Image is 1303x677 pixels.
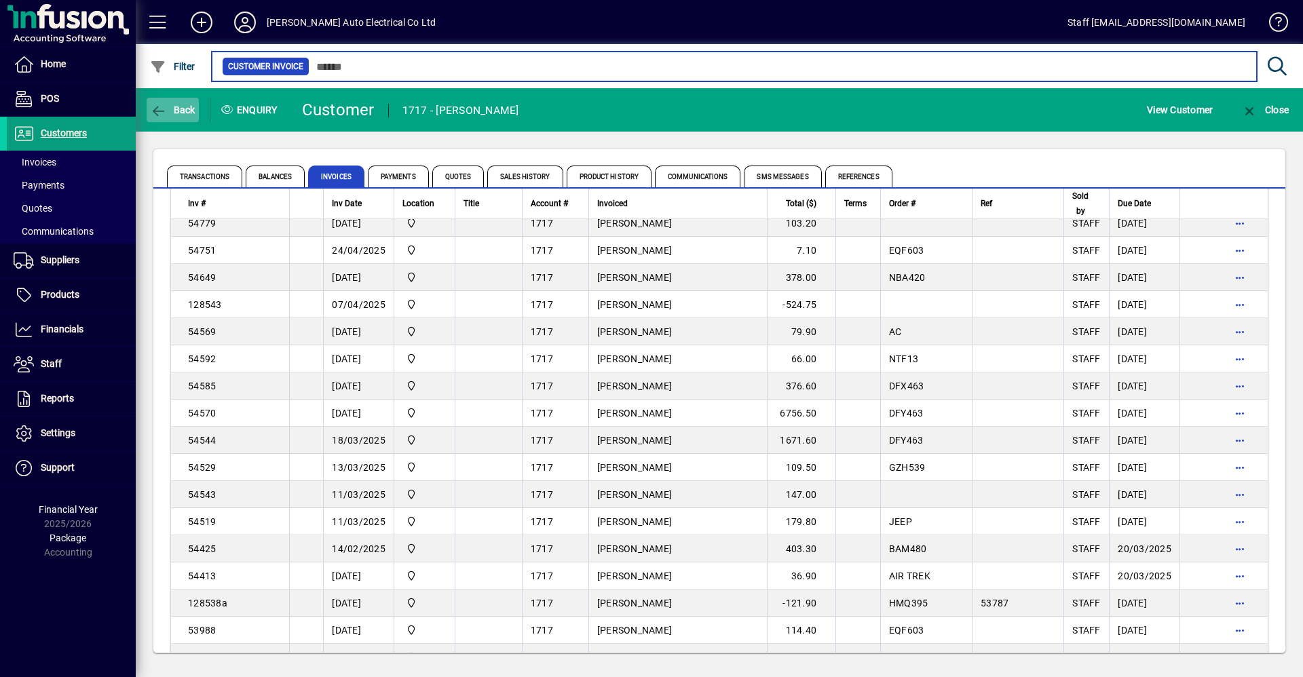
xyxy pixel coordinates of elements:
div: Ref [981,196,1055,211]
span: [PERSON_NAME] [597,218,672,229]
span: 1717 [531,516,553,527]
td: [DATE] [1109,291,1179,318]
span: Balances [246,166,305,187]
div: Order # [889,196,964,211]
td: [DATE] [1109,237,1179,264]
span: 53988 [188,625,216,636]
span: Transactions [167,166,242,187]
button: Add [180,10,223,35]
td: [DATE] [323,210,394,237]
span: Central [402,324,447,339]
span: BAM480 [889,543,927,554]
td: [DATE] [1109,372,1179,400]
td: [DATE] [1109,427,1179,454]
span: [PERSON_NAME] [597,408,672,419]
td: [DATE] [1109,210,1179,237]
td: 1671.60 [767,427,835,454]
td: 11/03/2025 [323,481,394,508]
span: Ref [981,196,992,211]
span: [PERSON_NAME] [597,381,672,391]
span: 54751 [188,245,216,256]
span: Central [402,487,447,502]
a: Quotes [7,197,136,220]
span: Financials [41,324,83,334]
span: AC [889,326,902,337]
span: Sold by [1072,189,1089,218]
span: STAFF [1072,625,1100,636]
td: [DATE] [1109,644,1179,671]
td: 20/03/2025 [1109,562,1179,589]
span: DFX463 [889,381,924,391]
span: NTF13 [889,353,918,364]
span: Central [402,216,447,231]
button: More options [1229,592,1251,614]
td: -239.30 [767,644,835,671]
span: DFY463 [889,408,924,419]
button: More options [1229,457,1251,478]
span: STAFF [1072,435,1100,446]
span: NBA420 [889,272,926,283]
span: EQF603 [889,625,924,636]
a: Suppliers [7,244,136,277]
span: Terms [844,196,867,211]
span: [PERSON_NAME] [597,543,672,554]
span: 54544 [188,435,216,446]
td: -524.75 [767,291,835,318]
span: Location [402,196,434,211]
td: [DATE] [323,372,394,400]
span: 128538 [188,652,222,663]
button: Back [147,98,199,122]
span: 1717 [531,381,553,391]
span: STAFF [1072,652,1100,663]
span: Central [402,406,447,421]
td: 376.60 [767,372,835,400]
td: 179.80 [767,508,835,535]
td: [DATE] [323,400,394,427]
button: More options [1229,212,1251,234]
span: STAFF [1072,272,1100,283]
td: [DATE] [1109,589,1179,617]
span: [PERSON_NAME] [597,299,672,310]
button: More options [1229,348,1251,370]
span: Quotes [14,203,52,214]
td: 18/03/2025 [323,427,394,454]
span: STAFF [1072,516,1100,527]
span: 1717 [531,245,553,256]
a: Payments [7,174,136,197]
span: POS [41,93,59,104]
span: Central [402,596,447,611]
span: 128543 [188,299,222,310]
span: STAFF [1072,299,1100,310]
td: 11/03/2025 [323,508,394,535]
a: Settings [7,417,136,450]
span: 54413 [188,570,216,581]
span: Support [41,462,75,473]
a: POS [7,82,136,116]
span: STAFF [1072,353,1100,364]
button: More options [1229,619,1251,641]
div: Staff [EMAIL_ADDRESS][DOMAIN_NAME] [1068,12,1245,33]
button: More options [1229,375,1251,397]
span: STAFF [1072,245,1100,256]
a: Home [7,47,136,81]
span: [PERSON_NAME] [597,652,672,663]
span: GZH539 [889,462,926,473]
td: [DATE] [1109,454,1179,481]
span: Close [1241,104,1289,115]
span: Back [150,104,195,115]
div: Customer [302,99,375,121]
span: STAFF [1072,598,1100,608]
span: [PERSON_NAME] [597,598,672,608]
span: 1717 [531,435,553,446]
span: Staff [41,358,62,369]
span: Reports [41,393,74,404]
td: [DATE] [323,562,394,589]
span: 1717 [531,462,553,473]
button: More options [1229,511,1251,533]
span: [PERSON_NAME] [597,625,672,636]
button: Filter [147,54,199,79]
span: Package [50,533,86,543]
span: SMS Messages [744,166,821,187]
div: Enquiry [210,99,292,121]
span: 54519 [188,516,216,527]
